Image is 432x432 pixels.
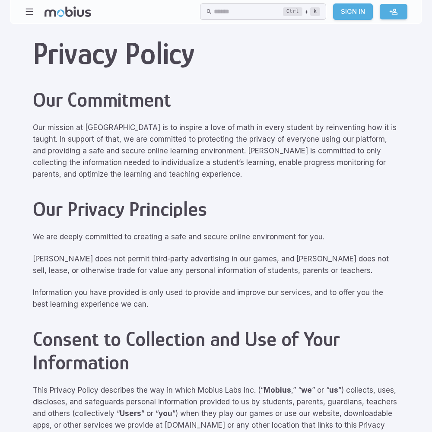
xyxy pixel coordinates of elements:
[33,253,399,276] p: [PERSON_NAME] does not permit third-party advertising in our games, and [PERSON_NAME] does not se...
[301,386,312,394] strong: we
[33,88,399,111] h2: Our Commitment
[33,327,399,374] h2: Consent to Collection and Use of Your Information
[33,122,399,180] p: Our mission at [GEOGRAPHIC_DATA] is to inspire a love of math in every student by reinventing how...
[33,36,399,71] h1: Privacy Policy
[333,3,373,20] a: Sign In
[264,386,291,394] strong: Mobius
[120,409,141,418] strong: Users
[33,197,399,221] h2: Our Privacy Principles
[33,287,399,310] p: Information you have provided is only used to provide and improve our services, and to offer you ...
[159,409,172,418] strong: you
[329,386,338,394] strong: us
[310,7,320,16] kbd: k
[283,7,302,16] kbd: Ctrl
[33,231,399,243] p: We are deeply committed to creating a safe and secure online environment for you.
[283,6,320,17] div: +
